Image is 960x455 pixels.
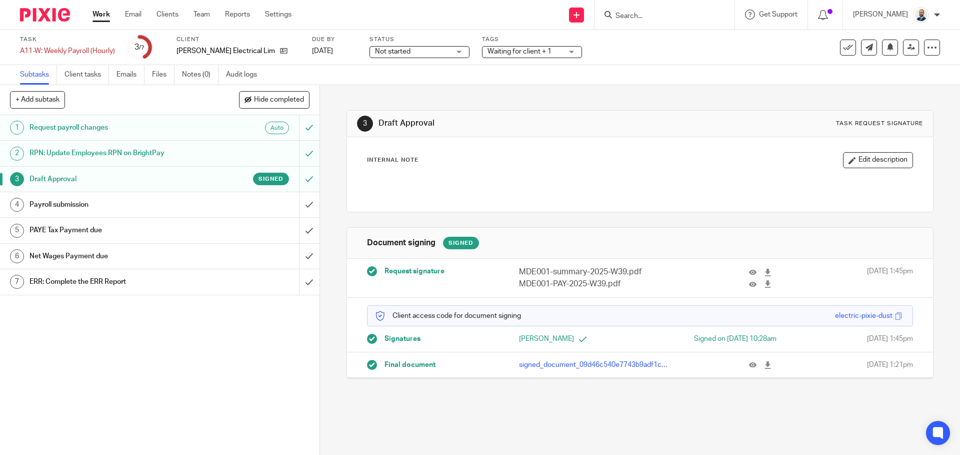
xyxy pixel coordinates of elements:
p: [PERSON_NAME] [853,10,908,20]
label: Client [176,36,299,44]
a: Client tasks [64,65,109,85]
label: Due by [312,36,357,44]
div: 7 [10,275,24,289]
div: 4 [10,198,24,212]
h1: Draft Approval [378,118,661,129]
h1: Request payroll changes [29,120,202,135]
h1: Net Wages Payment due [29,249,202,264]
button: + Add subtask [10,91,65,108]
input: Search [614,12,704,21]
label: Status [369,36,469,44]
div: 3 [134,42,144,53]
div: A11-W: Weekly Payroll (Hourly) [20,46,115,56]
h1: Draft Approval [29,172,202,187]
button: Hide completed [239,91,309,108]
div: 5 [10,224,24,238]
img: Pixie [20,8,70,22]
a: Reports [225,10,250,20]
a: Email [125,10,141,20]
a: Clients [156,10,178,20]
label: Tags [482,36,582,44]
div: Signed on [DATE] 10:28am [655,334,776,344]
div: 3 [357,116,373,132]
span: Hide completed [254,96,304,104]
img: Mark%20LI%20profiler.png [913,7,929,23]
div: Signed [443,237,479,249]
div: Auto [265,122,289,134]
span: Not started [375,48,410,55]
span: Final document [384,360,435,370]
a: Notes (0) [182,65,218,85]
a: Settings [265,10,291,20]
p: Client access code for document signing [375,311,521,321]
p: Internal Note [367,156,418,164]
p: [PERSON_NAME] [519,334,640,344]
span: Signatures [384,334,420,344]
button: Edit description [843,152,913,168]
span: [DATE] 1:45pm [867,334,913,344]
span: [DATE] 1:21pm [867,360,913,370]
p: [PERSON_NAME] Electrical Limited [176,46,275,56]
h1: Document signing [367,238,435,248]
span: [DATE] 1:45pm [867,266,913,290]
a: Emails [116,65,144,85]
label: Task [20,36,115,44]
a: Audit logs [226,65,264,85]
h1: Payroll submission [29,197,202,212]
span: Signed [258,175,283,183]
p: signed_document_09d46c540e7743b9adf1c8b8cb956dcb.pdf [519,360,670,370]
span: [DATE] [312,48,333,55]
a: Subtasks [20,65,57,85]
a: Work [92,10,110,20]
h1: RPN: Update Employees RPN on BrightPay [29,146,202,161]
div: 2 [10,147,24,161]
p: MDE001-PAY-2025-W39.pdf [519,278,670,290]
p: MDE001-summary-2025-W39.pdf [519,266,670,278]
div: 6 [10,249,24,263]
div: electric-pixie-dust [835,311,892,321]
div: Task request signature [836,120,923,128]
h1: PAYE Tax Payment due [29,223,202,238]
div: 3 [10,172,24,186]
a: Files [152,65,174,85]
span: Waiting for client + 1 [487,48,551,55]
small: /7 [139,45,144,51]
h1: ERR: Complete the ERR Report [29,274,202,289]
a: Team [193,10,210,20]
div: 1 [10,121,24,135]
span: Get Support [759,11,797,18]
span: Request signature [384,266,444,276]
